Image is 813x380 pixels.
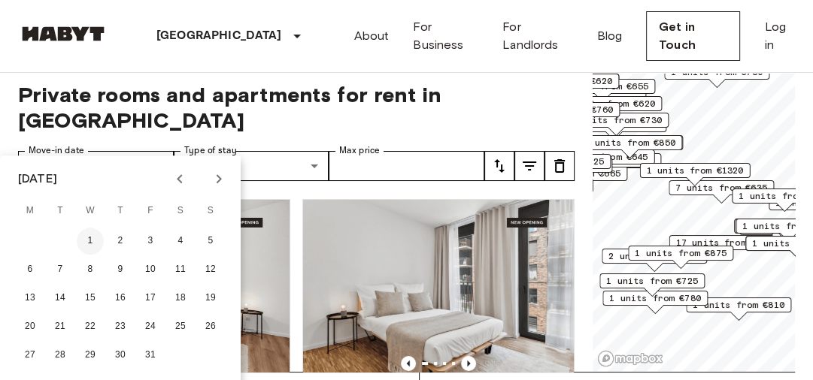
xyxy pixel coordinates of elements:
[557,80,648,93] span: 2 units from €655
[609,291,701,305] span: 1 units from €780
[197,256,224,283] button: 12
[137,313,164,340] button: 24
[557,96,662,119] div: Map marker
[635,246,727,260] span: 1 units from €875
[107,285,134,312] button: 16
[197,196,224,226] span: Sunday
[47,256,74,283] button: 7
[521,103,613,116] span: 1 units from €760
[137,228,164,255] button: 3
[167,166,193,192] button: Previous month
[664,65,769,88] div: Map marker
[77,342,104,369] button: 29
[197,285,224,312] button: 19
[584,136,675,149] span: 1 units from €850
[514,151,545,181] button: tune
[686,297,791,321] div: Map marker
[197,313,224,340] button: 26
[676,236,773,249] span: 17 units from €650
[339,144,380,157] label: Max price
[354,27,390,45] a: About
[484,151,514,181] button: tune
[563,97,655,110] span: 1 units from €620
[303,200,574,380] img: Marketing picture of unit DE-01-489-305-002
[764,18,795,54] a: Log in
[47,196,74,226] span: Tuesday
[597,350,663,367] a: Mapbox logo
[545,151,575,181] button: tune
[596,27,622,45] a: Blog
[107,196,134,226] span: Thursday
[602,249,707,272] div: Map marker
[156,27,282,45] p: [GEOGRAPHIC_DATA]
[107,256,134,283] button: 9
[17,342,44,369] button: 27
[646,11,740,61] a: Get in Touch
[401,356,416,371] button: Previous image
[107,228,134,255] button: 2
[17,285,44,312] button: 13
[17,196,44,226] span: Monday
[628,246,733,269] div: Map marker
[206,166,232,192] button: Next month
[502,18,572,54] a: For Landlords
[602,291,708,314] div: Map marker
[570,113,662,127] span: 1 units from €730
[137,256,164,283] button: 10
[167,285,194,312] button: 18
[77,196,104,226] span: Wednesday
[167,256,194,283] button: 11
[77,313,104,340] button: 22
[593,64,795,372] canvas: Map
[640,163,751,186] div: Map marker
[18,170,57,188] div: [DATE]
[608,249,700,263] span: 2 units from €865
[47,285,74,312] button: 14
[77,285,104,312] button: 15
[184,144,237,157] label: Type of stay
[461,356,476,371] button: Previous image
[606,274,698,288] span: 1 units from €725
[18,82,575,133] span: Private rooms and apartments for rent in [GEOGRAPHIC_DATA]
[675,181,767,195] span: 7 units from €635
[107,342,134,369] button: 30
[577,135,682,158] div: Map marker
[693,298,784,312] span: 1 units from €810
[167,196,194,226] span: Saturday
[137,196,164,226] span: Friday
[77,256,104,283] button: 8
[137,342,164,369] button: 31
[647,164,744,177] span: 1 units from €1320
[17,313,44,340] button: 20
[17,256,44,283] button: 6
[197,228,224,255] button: 5
[107,313,134,340] button: 23
[18,26,108,41] img: Habyt
[167,228,194,255] button: 4
[599,273,705,297] div: Map marker
[512,155,604,168] span: 2 units from €625
[483,178,593,201] div: Map marker
[47,342,74,369] button: 28
[669,180,774,204] div: Map marker
[47,313,74,340] button: 21
[167,313,194,340] button: 25
[520,74,612,88] span: 1 units from €620
[669,235,780,258] div: Map marker
[545,149,655,173] div: Map marker
[29,144,84,157] label: Move-in date
[413,18,478,54] a: For Business
[77,228,104,255] button: 1
[137,285,164,312] button: 17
